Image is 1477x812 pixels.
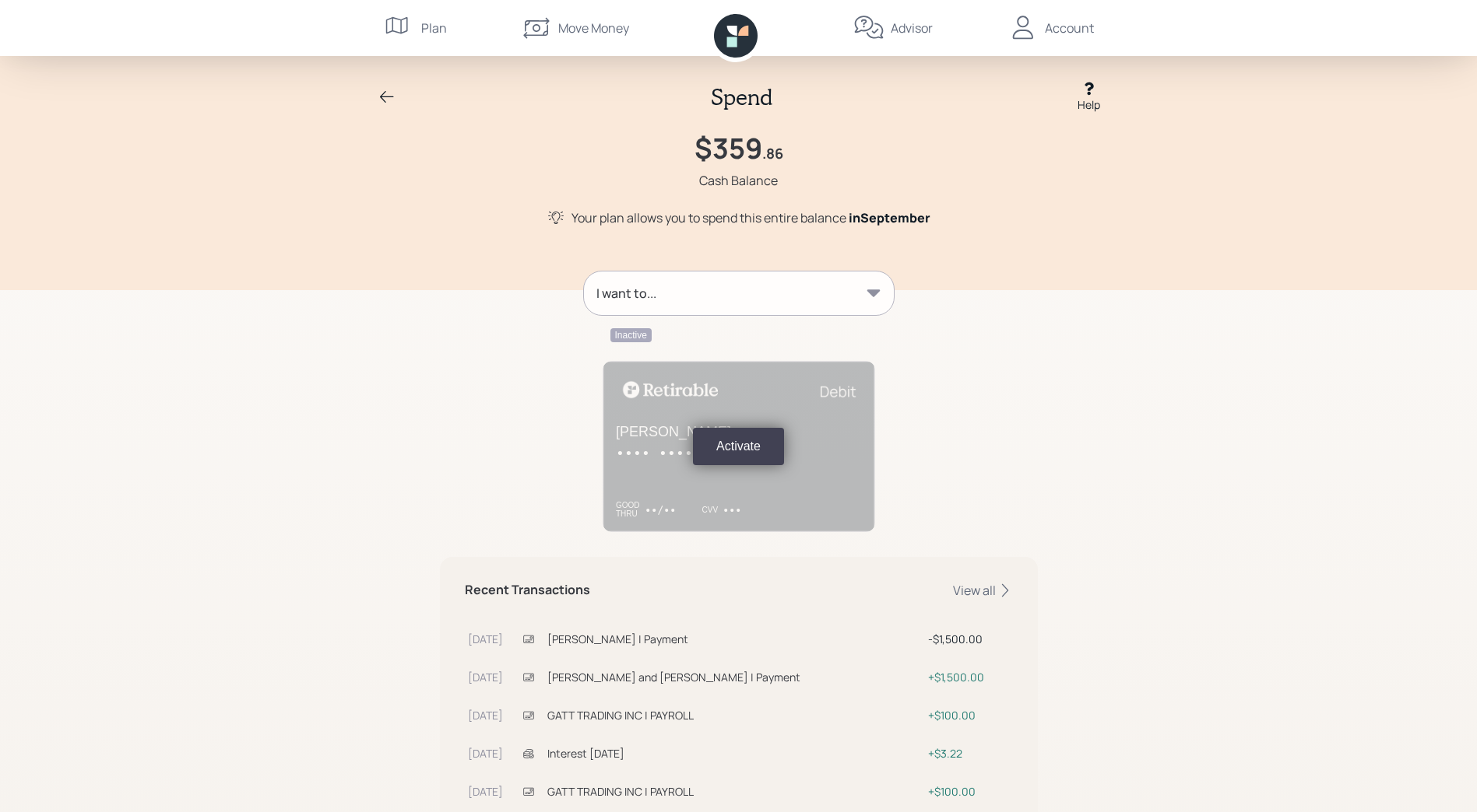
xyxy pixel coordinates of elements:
[928,669,1009,685] div: $1,500.00
[699,171,778,190] div: Cash Balance
[928,783,1009,800] div: $100.00
[891,19,933,37] div: Advisor
[547,631,922,647] div: [PERSON_NAME] | Payment
[468,669,517,685] div: [DATE]
[571,208,930,227] div: Your plan allows you to spend this entire balance
[421,19,447,37] div: Plan
[468,745,517,761] div: [DATE]
[928,745,1009,761] div: $3.22
[928,631,1009,647] div: $1,500.00
[928,707,1009,723] div: $100.00
[468,783,517,800] div: [DATE]
[695,131,762,165] h1: $359
[711,84,772,110] h2: Spend
[558,19,629,37] div: Move Money
[849,209,930,226] span: in September
[596,284,656,303] div: I want to...
[547,707,922,723] div: GATT TRADING INC | PAYROLL
[465,583,590,597] h5: Recent Transactions
[1045,19,1094,37] div: Account
[547,669,922,685] div: [PERSON_NAME] and [PERSON_NAME] | Payment
[762,145,783,163] h4: .86
[468,631,517,647] div: [DATE]
[547,783,922,800] div: GATT TRADING INC | PAYROLL
[1078,96,1100,113] div: Help
[953,582,1013,599] div: View all
[547,745,922,761] div: Interest [DATE]
[468,707,517,723] div: [DATE]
